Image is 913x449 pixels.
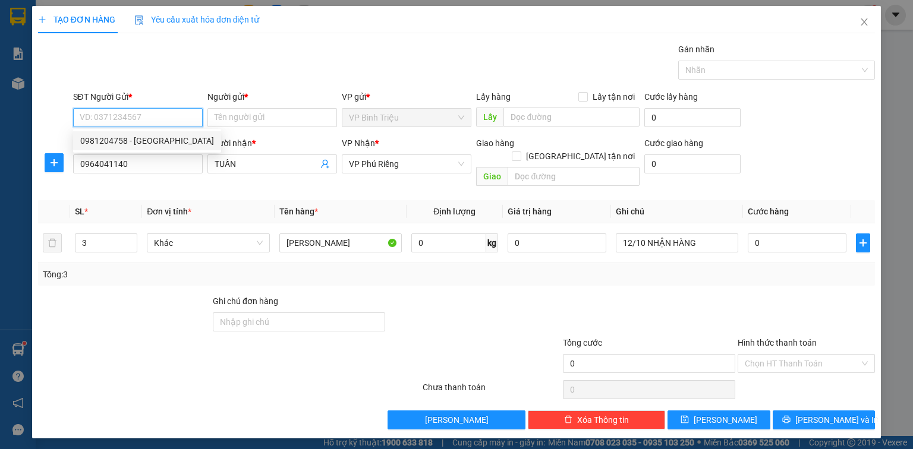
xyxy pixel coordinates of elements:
img: icon [134,15,144,25]
span: plus [38,15,46,24]
button: save[PERSON_NAME] [668,410,770,429]
span: kg [486,233,498,252]
label: Gán nhãn [678,45,714,54]
div: VP Phú Riềng [93,10,174,39]
button: printer[PERSON_NAME] và In [773,410,876,429]
span: plus [857,238,870,248]
button: deleteXóa Thông tin [528,410,665,429]
span: VP Nhận [342,138,375,148]
input: Dọc đường [503,107,640,127]
span: Yêu cầu xuất hóa đơn điện tử [134,15,260,24]
span: VP Phú Riềng [349,155,464,173]
input: Cước lấy hàng [644,108,741,127]
input: Cước giao hàng [644,154,741,173]
div: VP Bình Triệu [10,10,84,39]
label: Hình thức thanh toán [738,338,817,347]
input: VD: Bàn, Ghế [279,233,402,252]
div: VP gửi [342,90,471,103]
button: Close [848,6,881,39]
span: delete [564,415,572,425]
input: Dọc đường [508,167,640,186]
span: [GEOGRAPHIC_DATA] tận nơi [521,150,640,163]
span: CC [91,77,105,89]
button: plus [45,153,64,172]
input: Ghi Chú [616,233,738,252]
button: [PERSON_NAME] [388,410,525,429]
button: plus [856,233,870,252]
span: Lấy tận nơi [588,90,640,103]
label: Cước giao hàng [644,138,703,148]
label: Cước lấy hàng [644,92,698,102]
div: Tổng: 3 [43,268,353,281]
span: SL [75,207,84,216]
span: Gửi: [10,11,29,24]
span: VP Bình Triệu [349,109,464,127]
div: Người gửi [207,90,337,103]
span: Khác [154,234,262,252]
div: 0981204758 - [GEOGRAPHIC_DATA] [80,134,214,147]
span: Giao hàng [476,138,514,148]
button: delete [43,233,62,252]
span: Tổng cước [563,338,602,347]
span: Cước hàng [748,207,789,216]
span: Lấy [476,107,503,127]
span: [PERSON_NAME] và In [795,413,879,426]
span: close [860,17,869,27]
div: ĐẠI VIỆT [10,39,84,53]
span: Định lượng [433,207,476,216]
div: SĐT Người Gửi [73,90,203,103]
div: 0981204758 - ĐẠI VIỆT [73,131,221,150]
span: plus [45,158,63,167]
input: Ghi chú đơn hàng [213,312,385,331]
span: [PERSON_NAME] [694,413,757,426]
input: 0 [508,233,606,252]
span: [PERSON_NAME] [425,413,489,426]
span: Giá trị hàng [508,207,552,216]
span: Tên hàng [279,207,318,216]
label: Ghi chú đơn hàng [213,296,278,306]
span: Lấy hàng [476,92,511,102]
div: TUẤN [93,39,174,53]
div: Chưa thanh toán [421,381,561,401]
span: TẠO ĐƠN HÀNG [38,15,115,24]
th: Ghi chú [611,200,743,223]
span: user-add [320,159,330,169]
span: Đơn vị tính [147,207,191,216]
span: printer [782,415,791,425]
div: Người nhận [207,137,337,150]
span: Xóa Thông tin [577,413,629,426]
span: Nhận: [93,11,121,24]
span: Giao [476,167,508,186]
span: save [681,415,689,425]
